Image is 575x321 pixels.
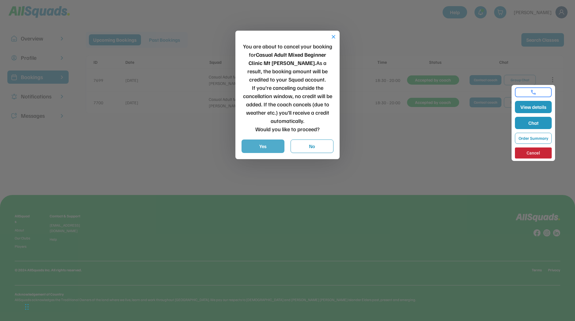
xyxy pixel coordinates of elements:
[291,139,333,153] button: No
[515,133,552,144] button: Order Summary
[515,101,552,113] button: View details
[330,34,337,40] button: close
[242,42,333,133] div: You are about to cancel your booking for As a result, the booking amount will be credited to your...
[242,139,284,153] button: Yes
[249,51,327,66] strong: Casual Adult Mixed Beginner Clinic Mt [PERSON_NAME].
[515,147,552,159] button: Cancel
[515,117,552,129] button: Chat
